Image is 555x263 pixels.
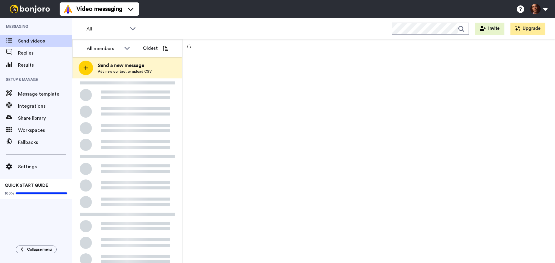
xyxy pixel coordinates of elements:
span: 100% [5,191,14,196]
img: bj-logo-header-white.svg [7,5,52,13]
span: QUICK START GUIDE [5,183,48,188]
span: Send videos [18,37,72,45]
span: Message template [18,90,72,98]
button: Invite [475,23,504,35]
button: Oldest [138,42,173,54]
span: Collapse menu [27,247,52,252]
span: Add new contact or upload CSV [98,69,152,74]
span: Results [18,62,72,69]
span: Send a new message [98,62,152,69]
span: Workspaces [18,127,72,134]
button: Collapse menu [16,246,57,253]
img: vm-color.svg [63,4,73,14]
button: Upgrade [510,23,545,35]
span: All [86,25,127,33]
span: Settings [18,163,72,170]
div: All members [87,45,121,52]
span: Share library [18,115,72,122]
span: Replies [18,49,72,57]
span: Fallbacks [18,139,72,146]
span: Video messaging [76,5,122,13]
span: Integrations [18,103,72,110]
